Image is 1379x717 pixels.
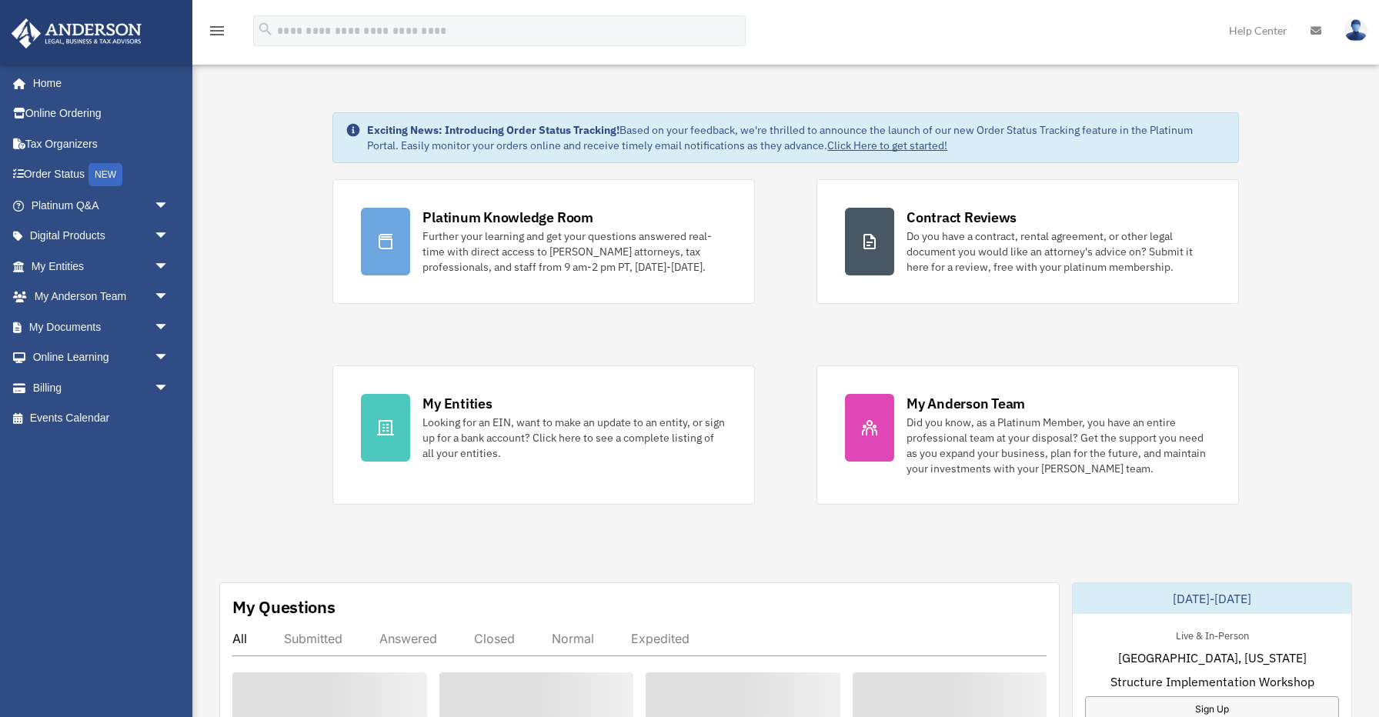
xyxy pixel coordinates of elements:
span: [GEOGRAPHIC_DATA], [US_STATE] [1118,649,1307,667]
div: Live & In-Person [1164,626,1261,642]
div: Submitted [284,631,342,646]
a: My Entitiesarrow_drop_down [11,251,192,282]
a: Platinum Q&Aarrow_drop_down [11,190,192,221]
span: arrow_drop_down [154,312,185,343]
i: search [257,21,274,38]
a: Billingarrow_drop_down [11,372,192,403]
div: Platinum Knowledge Room [422,208,593,227]
a: Click Here to get started! [827,138,947,152]
img: User Pic [1344,19,1367,42]
div: Did you know, as a Platinum Member, you have an entire professional team at your disposal? Get th... [907,415,1210,476]
a: Digital Productsarrow_drop_down [11,221,192,252]
img: Anderson Advisors Platinum Portal [7,18,146,48]
a: My Anderson Teamarrow_drop_down [11,282,192,312]
a: Contract Reviews Do you have a contract, rental agreement, or other legal document you would like... [816,179,1239,304]
span: Structure Implementation Workshop [1110,672,1314,691]
div: Answered [379,631,437,646]
div: Based on your feedback, we're thrilled to announce the launch of our new Order Status Tracking fe... [367,122,1226,153]
a: My Entities Looking for an EIN, want to make an update to an entity, or sign up for a bank accoun... [332,365,755,505]
span: arrow_drop_down [154,190,185,222]
i: menu [208,22,226,40]
span: arrow_drop_down [154,282,185,313]
a: Events Calendar [11,403,192,434]
a: Platinum Knowledge Room Further your learning and get your questions answered real-time with dire... [332,179,755,304]
span: arrow_drop_down [154,372,185,404]
div: Expedited [631,631,689,646]
a: menu [208,27,226,40]
div: Looking for an EIN, want to make an update to an entity, or sign up for a bank account? Click her... [422,415,726,461]
span: arrow_drop_down [154,342,185,374]
div: All [232,631,247,646]
a: Order StatusNEW [11,159,192,191]
div: My Anderson Team [907,394,1025,413]
span: arrow_drop_down [154,221,185,252]
div: Normal [552,631,594,646]
div: Do you have a contract, rental agreement, or other legal document you would like an attorney's ad... [907,228,1210,275]
a: My Anderson Team Did you know, as a Platinum Member, you have an entire professional team at your... [816,365,1239,505]
div: Closed [474,631,515,646]
span: arrow_drop_down [154,251,185,282]
div: NEW [88,163,122,186]
a: Online Ordering [11,98,192,129]
div: Contract Reviews [907,208,1017,227]
div: My Entities [422,394,492,413]
a: Tax Organizers [11,128,192,159]
div: Further your learning and get your questions answered real-time with direct access to [PERSON_NAM... [422,228,726,275]
strong: Exciting News: Introducing Order Status Tracking! [367,123,619,137]
div: My Questions [232,595,336,619]
a: My Documentsarrow_drop_down [11,312,192,342]
a: Home [11,68,185,98]
a: Online Learningarrow_drop_down [11,342,192,373]
div: [DATE]-[DATE] [1073,583,1351,614]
